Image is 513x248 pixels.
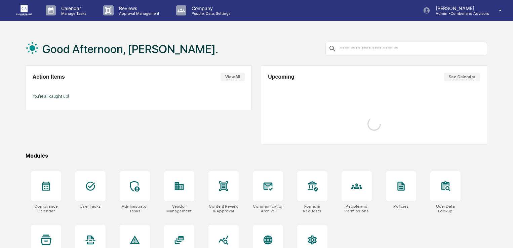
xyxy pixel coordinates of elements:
[33,94,245,99] p: You're all caught up!
[16,5,32,16] img: logo
[297,204,327,213] div: Forms & Requests
[430,5,489,11] p: [PERSON_NAME]
[268,74,294,80] h2: Upcoming
[186,11,234,16] p: People, Data, Settings
[208,204,239,213] div: Content Review & Approval
[31,204,61,213] div: Compliance Calendar
[26,153,487,159] div: Modules
[164,204,194,213] div: Vendor Management
[221,73,245,81] button: View All
[342,204,372,213] div: People and Permissions
[186,5,234,11] p: Company
[80,204,101,209] div: User Tasks
[430,204,461,213] div: User Data Lookup
[120,204,150,213] div: Administrator Tasks
[114,11,163,16] p: Approval Management
[33,74,65,80] h2: Action Items
[42,42,218,56] h1: Good Afternoon, [PERSON_NAME].
[56,11,90,16] p: Manage Tasks
[56,5,90,11] p: Calendar
[430,11,489,16] p: Admin • Cumberland Advisors
[253,204,283,213] div: Communications Archive
[114,5,163,11] p: Reviews
[444,73,480,81] button: See Calendar
[393,204,409,209] div: Policies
